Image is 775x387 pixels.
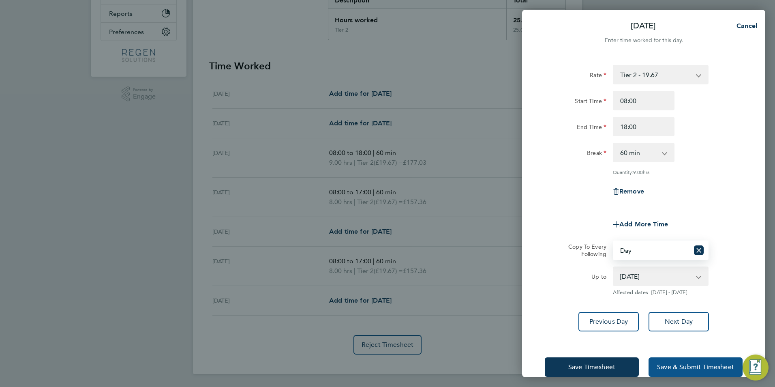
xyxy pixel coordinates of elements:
button: Remove [613,188,644,195]
span: 9.00 [633,169,643,175]
label: Break [587,149,606,159]
button: Add More Time [613,221,668,228]
span: Save Timesheet [568,363,615,371]
label: Rate [590,71,606,81]
input: E.g. 18:00 [613,117,674,136]
button: Previous Day [578,312,639,331]
span: Remove [619,187,644,195]
label: Start Time [575,97,606,107]
button: Save & Submit Timesheet [649,357,743,377]
label: Up to [591,273,606,283]
div: Enter time worked for this day. [522,36,765,45]
span: Cancel [734,22,757,30]
p: [DATE] [631,20,656,32]
span: Add More Time [619,220,668,228]
div: Quantity: hrs [613,169,709,175]
span: Next Day [665,318,693,326]
button: Save Timesheet [545,357,639,377]
button: Next Day [649,312,709,331]
span: Previous Day [589,318,628,326]
span: Affected dates: [DATE] - [DATE] [613,289,709,296]
button: Cancel [724,18,765,34]
button: Reset selection [694,241,704,259]
label: Copy To Every Following [562,243,606,258]
span: Save & Submit Timesheet [657,363,734,371]
label: End Time [577,123,606,133]
button: Engage Resource Center [743,355,769,381]
input: E.g. 08:00 [613,91,674,110]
